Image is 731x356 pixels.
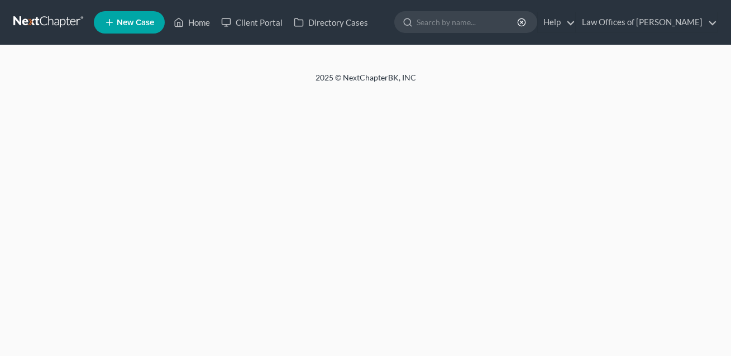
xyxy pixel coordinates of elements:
span: New Case [117,18,154,27]
a: Client Portal [216,12,288,32]
div: 2025 © NextChapterBK, INC [47,72,684,92]
a: Law Offices of [PERSON_NAME] [576,12,717,32]
a: Home [168,12,216,32]
input: Search by name... [417,12,519,32]
a: Help [538,12,575,32]
a: Directory Cases [288,12,374,32]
